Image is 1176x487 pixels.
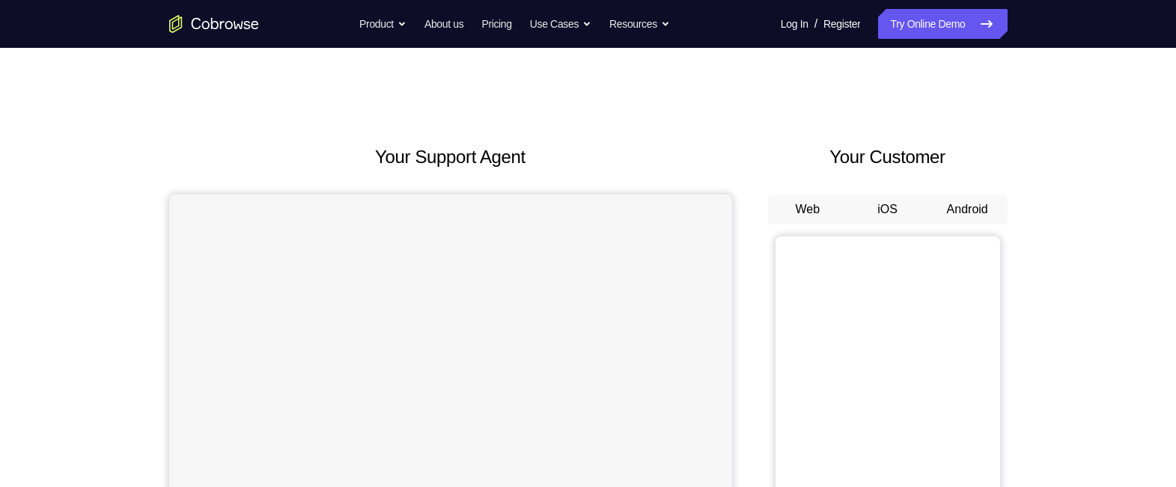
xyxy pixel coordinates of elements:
[814,15,817,33] span: /
[823,9,860,39] a: Register
[768,144,1008,171] h2: Your Customer
[169,15,259,33] a: Go to the home page
[424,9,463,39] a: About us
[530,9,591,39] button: Use Cases
[481,9,511,39] a: Pricing
[878,9,1007,39] a: Try Online Demo
[768,195,848,224] button: Web
[781,9,808,39] a: Log In
[609,9,670,39] button: Resources
[927,195,1008,224] button: Android
[847,195,927,224] button: iOS
[359,9,406,39] button: Product
[169,144,732,171] h2: Your Support Agent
